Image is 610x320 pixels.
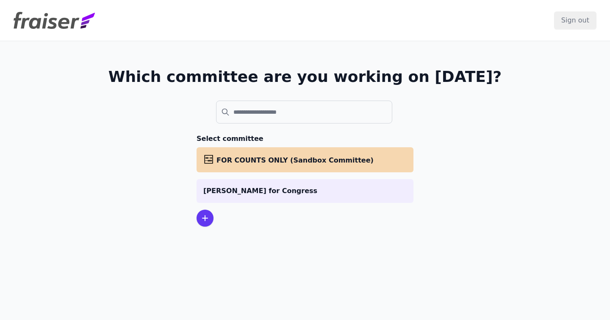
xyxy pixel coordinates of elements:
[216,156,374,164] span: FOR COUNTS ONLY (Sandbox Committee)
[108,68,502,85] h1: Which committee are you working on [DATE]?
[203,186,407,196] p: [PERSON_NAME] for Congress
[197,134,413,144] h3: Select committee
[554,11,596,29] input: Sign out
[197,147,413,172] a: FOR COUNTS ONLY (Sandbox Committee)
[14,12,95,29] img: Fraiser Logo
[197,179,413,203] a: [PERSON_NAME] for Congress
